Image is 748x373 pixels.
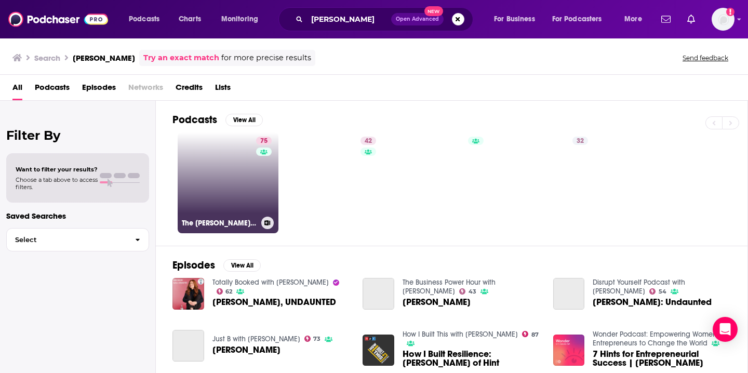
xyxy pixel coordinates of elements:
button: open menu [214,11,272,28]
a: 75 [256,137,272,145]
img: User Profile [712,8,734,31]
span: 75 [260,136,268,146]
a: 42 [283,132,383,233]
span: 62 [225,289,232,294]
div: Open Intercom Messenger [713,317,738,342]
button: open menu [617,11,655,28]
img: Kara Goldin [363,278,394,310]
a: Kara Goldin [212,345,280,354]
a: Episodes [82,79,116,100]
a: How I Built This with Guy Raz [403,330,518,339]
span: Want to filter your results? [16,166,98,173]
button: Open AdvancedNew [391,13,444,25]
a: Totally Booked with Zibby [212,278,329,287]
svg: Add a profile image [726,8,734,16]
a: 7 Hints for Entrepreneurial Success | Kara Goldin [593,350,731,367]
span: Networks [128,79,163,100]
span: 42 [365,136,372,146]
input: Search podcasts, credits, & more... [307,11,391,28]
a: 42 [360,137,376,145]
a: 73 [304,336,321,342]
img: Kara Goldin, UNDAUNTED [172,278,204,310]
span: [PERSON_NAME] [403,298,471,307]
a: Try an exact match [143,52,219,64]
h3: The [PERSON_NAME] Show [182,219,257,228]
span: 7 Hints for Entrepreneurial Success | [PERSON_NAME] [593,350,731,367]
a: The Business Power Hour with Deb Krier [403,278,496,296]
span: For Podcasters [552,12,602,26]
a: 54 [649,288,666,295]
span: for more precise results [221,52,311,64]
span: Logged in as autumncomm [712,8,734,31]
img: How I Built Resilience: Kara Goldin of Hint [363,335,394,366]
a: Kara Goldin, UNDAUNTED [212,298,336,307]
span: How I Built Resilience: [PERSON_NAME] of Hint [403,350,541,367]
a: 32 [492,132,593,233]
span: 32 [577,136,584,146]
a: Disrupt Yourself Podcast with Whitney Johnson [593,278,685,296]
span: [PERSON_NAME] [212,345,280,354]
span: Choose a tab above to access filters. [16,176,98,191]
button: Select [6,228,149,251]
a: 62 [217,288,233,295]
a: 87 [522,331,539,337]
a: 75The [PERSON_NAME] Show [178,132,278,233]
img: Podchaser - Follow, Share and Rate Podcasts [8,9,108,29]
a: Show notifications dropdown [657,10,675,28]
button: View All [223,259,261,272]
a: EpisodesView All [172,259,261,272]
span: 43 [469,289,476,294]
button: View All [225,114,263,126]
span: 73 [313,337,320,341]
a: Show notifications dropdown [683,10,699,28]
a: 43 [459,288,476,295]
span: [PERSON_NAME], UNDAUNTED [212,298,336,307]
a: 32 [572,137,588,145]
span: Monitoring [221,12,258,26]
a: Wonder Podcast: Empowering Women Entrepreneurs to Change the World [593,330,717,348]
a: Kara Goldin: Undaunted [593,298,712,307]
span: Charts [179,12,201,26]
img: 7 Hints for Entrepreneurial Success | Kara Goldin [553,335,585,366]
span: For Business [494,12,535,26]
button: Send feedback [679,54,731,62]
span: [PERSON_NAME]: Undaunted [593,298,712,307]
span: 87 [531,332,539,337]
span: More [624,12,642,26]
a: Kara Goldin [403,298,471,307]
button: Show profile menu [712,8,734,31]
a: How I Built Resilience: Kara Goldin of Hint [403,350,541,367]
h2: Filter By [6,128,149,143]
a: Charts [172,11,207,28]
button: open menu [487,11,548,28]
a: Just B with Bethenny Frankel [212,335,300,343]
div: Search podcasts, credits, & more... [288,7,483,31]
h2: Episodes [172,259,215,272]
a: Credits [176,79,203,100]
a: Podcasts [35,79,70,100]
img: Kara Goldin: Undaunted [553,278,585,310]
p: Saved Searches [6,211,149,221]
a: Lists [215,79,231,100]
a: PodcastsView All [172,113,263,126]
span: Select [7,236,127,243]
h2: Podcasts [172,113,217,126]
span: New [424,6,443,16]
span: Podcasts [129,12,159,26]
h3: [PERSON_NAME] [73,53,135,63]
span: 54 [659,289,666,294]
h3: Search [34,53,60,63]
a: Kara Goldin [172,330,204,362]
a: All [12,79,22,100]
